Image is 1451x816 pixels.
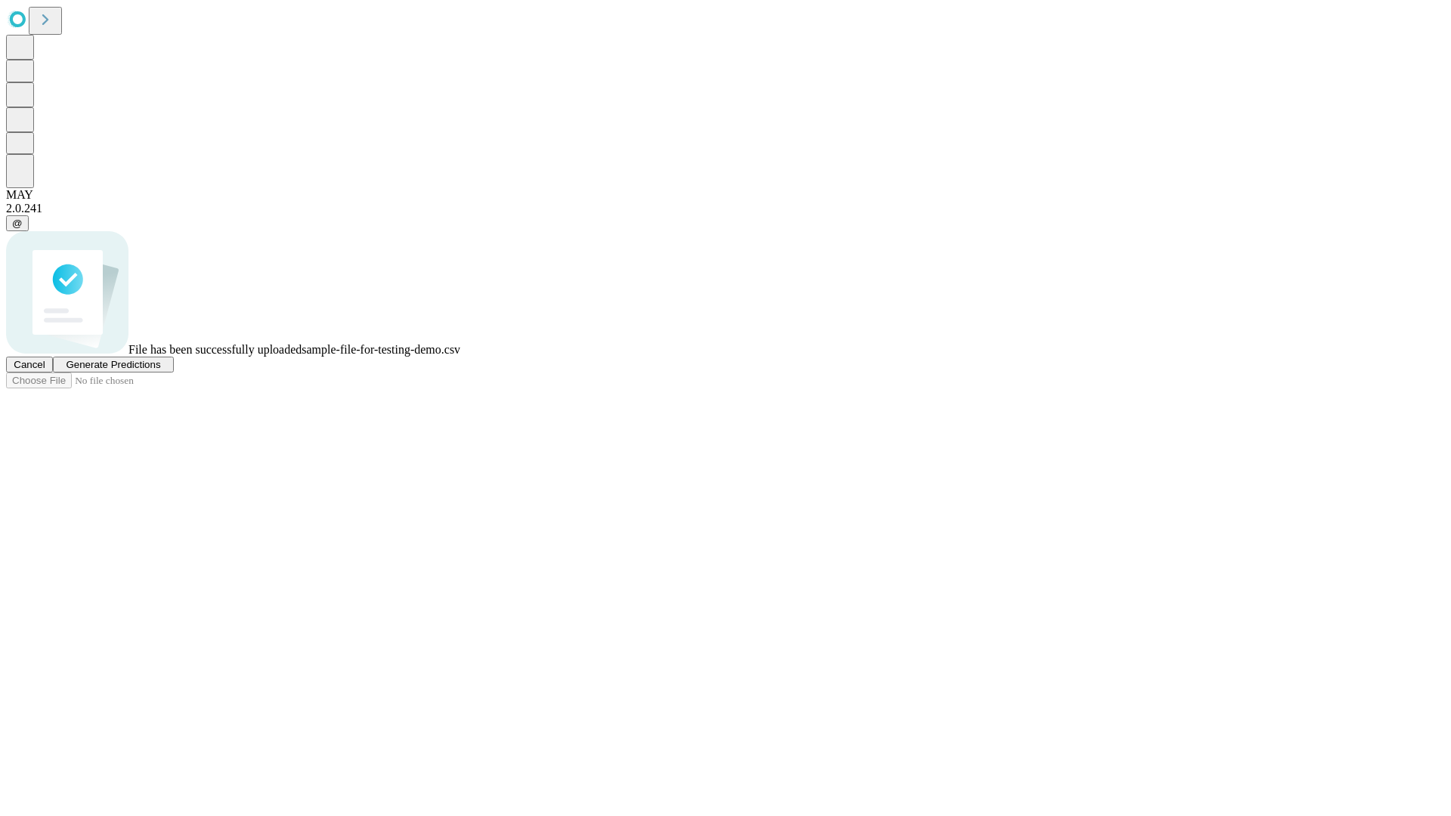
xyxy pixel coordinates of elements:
span: @ [12,218,23,229]
button: @ [6,215,29,231]
span: sample-file-for-testing-demo.csv [302,343,460,356]
div: MAY [6,188,1445,202]
span: File has been successfully uploaded [128,343,302,356]
span: Generate Predictions [66,359,160,370]
button: Cancel [6,357,53,372]
button: Generate Predictions [53,357,174,372]
span: Cancel [14,359,45,370]
div: 2.0.241 [6,202,1445,215]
